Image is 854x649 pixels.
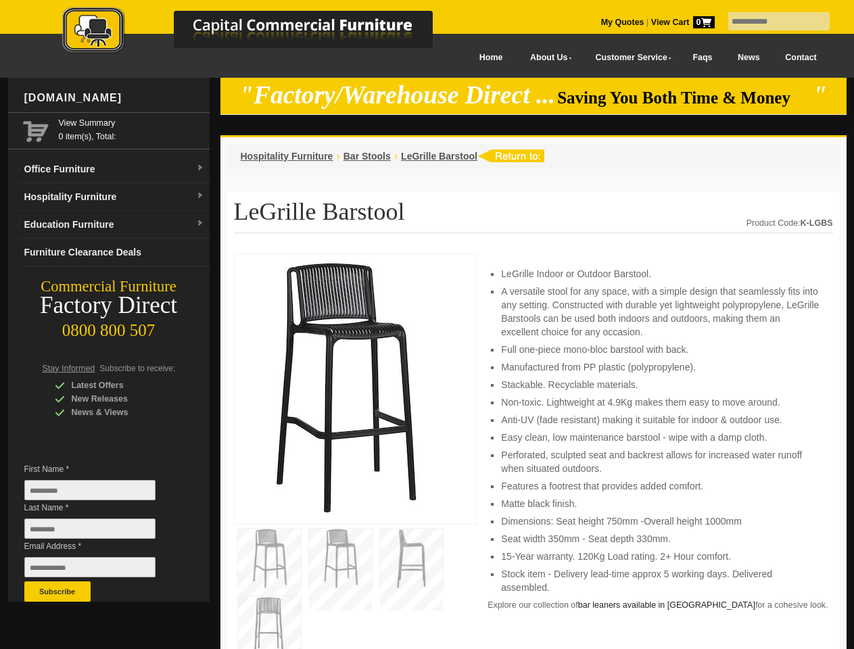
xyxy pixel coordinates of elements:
[501,567,819,594] li: Stock item - Delivery lead-time approx 5 working days. Delivered assembled.
[8,277,210,296] div: Commercial Furniture
[501,413,819,427] li: Anti-UV (fade resistant) making it suitable for indoor & outdoor use.
[241,261,444,513] img: LeGrille Barstool
[648,18,714,27] a: View Cart0
[501,532,819,546] li: Seat width 350mm - Seat depth 330mm.
[394,149,398,163] li: ›
[501,514,819,528] li: Dimensions: Seat height 750mm -Overall height 1000mm
[501,479,819,493] li: Features a footrest that provides added comfort.
[343,151,391,162] a: Bar Stools
[196,192,204,200] img: dropdown
[25,7,498,60] a: Capital Commercial Furniture Logo
[19,155,210,183] a: Office Furnituredropdown
[24,539,176,553] span: Email Address *
[557,89,811,107] span: Saving You Both Time & Money
[59,116,204,141] span: 0 item(s), Total:
[19,239,210,266] a: Furniture Clearance Deals
[501,285,819,339] li: A versatile stool for any space, with a simple design that seamlessly fits into any setting. Cons...
[24,501,176,514] span: Last Name *
[25,7,498,56] img: Capital Commercial Furniture Logo
[601,18,644,27] a: My Quotes
[501,395,819,409] li: Non-toxic. Lightweight at 4.9Kg makes them easy to move around.
[580,43,680,73] a: Customer Service
[55,392,183,406] div: New Releases
[99,364,175,373] span: Subscribe to receive:
[772,43,829,73] a: Contact
[477,149,544,162] img: return to
[501,550,819,563] li: 15-Year warranty. 120Kg Load rating. 2+ Hour comfort.
[336,149,339,163] li: ›
[24,557,156,577] input: Email Address *
[501,378,819,391] li: Stackable. Recyclable materials.
[801,218,833,228] strong: K-LGBS
[19,78,210,118] div: [DOMAIN_NAME]
[515,43,580,73] a: About Us
[24,581,91,602] button: Subscribe
[578,600,755,610] a: bar leaners available in [GEOGRAPHIC_DATA]
[746,216,833,230] div: Product Code:
[55,406,183,419] div: News & Views
[501,267,819,281] li: LeGrille Indoor or Outdoor Barstool.
[693,16,715,28] span: 0
[196,164,204,172] img: dropdown
[196,220,204,228] img: dropdown
[813,81,827,109] em: "
[19,211,210,239] a: Education Furnituredropdown
[8,314,210,340] div: 0800 800 507
[501,497,819,510] li: Matte black finish.
[680,43,726,73] a: Faqs
[501,431,819,444] li: Easy clean, low maintenance barstool - wipe with a damp cloth.
[24,462,176,476] span: First Name *
[501,343,819,356] li: Full one-piece mono-bloc barstool with back.
[59,116,204,130] a: View Summary
[401,151,477,162] a: LeGrille Barstool
[725,43,772,73] a: News
[24,519,156,539] input: Last Name *
[488,598,832,612] p: Explore our collection of for a cohesive look.
[24,480,156,500] input: First Name *
[651,18,715,27] strong: View Cart
[501,448,819,475] li: Perforated, sculpted seat and backrest allows for increased water runoff when situated outdoors.
[19,183,210,211] a: Hospitality Furnituredropdown
[234,199,833,233] h1: LeGrille Barstool
[241,151,333,162] a: Hospitality Furniture
[501,360,819,374] li: Manufactured from PP plastic (polypropylene).
[55,379,183,392] div: Latest Offers
[239,81,555,109] em: "Factory/Warehouse Direct ...
[43,364,95,373] span: Stay Informed
[8,296,210,315] div: Factory Direct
